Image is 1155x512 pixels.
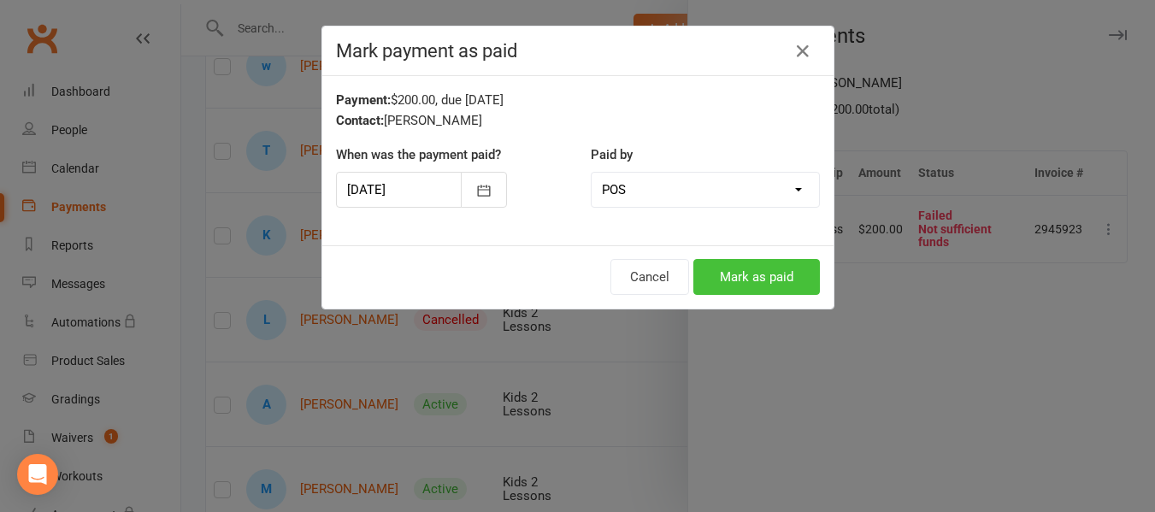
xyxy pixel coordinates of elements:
label: Paid by [591,144,633,165]
div: Open Intercom Messenger [17,454,58,495]
strong: Payment: [336,92,391,108]
strong: Contact: [336,113,384,128]
button: Close [789,38,816,65]
button: Mark as paid [693,259,820,295]
div: [PERSON_NAME] [336,110,820,131]
button: Cancel [610,259,689,295]
h4: Mark payment as paid [336,40,820,62]
div: $200.00, due [DATE] [336,90,820,110]
label: When was the payment paid? [336,144,501,165]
